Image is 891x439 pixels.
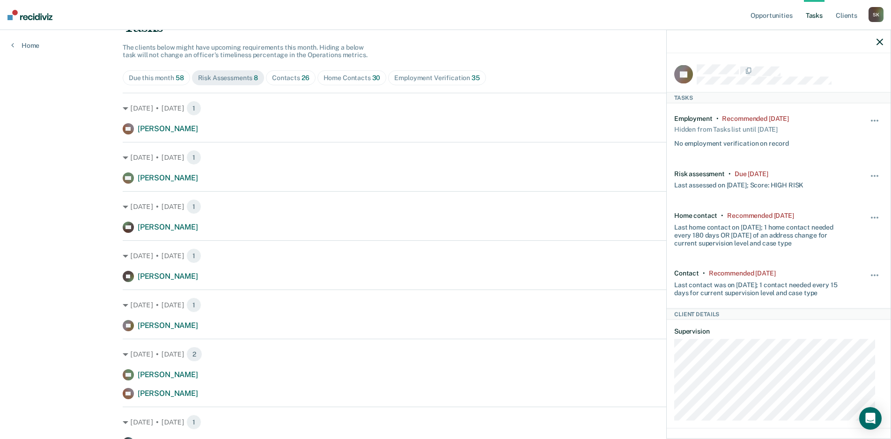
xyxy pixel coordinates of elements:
[674,327,883,335] dt: Supervision
[722,115,788,123] div: Recommended 10 months ago
[709,269,775,277] div: Recommended 6 days ago
[674,277,848,297] div: Last contact was on [DATE]; 1 contact needed every 15 days for current supervision level and case...
[667,308,891,320] div: Client Details
[716,115,719,123] div: •
[869,7,884,22] div: S K
[674,122,778,135] div: Hidden from Tasks list until [DATE]
[186,415,201,430] span: 1
[7,10,52,20] img: Recidiviz
[721,212,723,220] div: •
[859,407,882,430] div: Open Intercom Messenger
[186,248,201,263] span: 1
[471,74,480,82] span: 35
[138,223,198,231] span: [PERSON_NAME]
[735,170,768,178] div: Due 3 months ago
[674,115,713,123] div: Employment
[138,370,198,379] span: [PERSON_NAME]
[123,199,768,214] div: [DATE] • [DATE]
[674,269,699,277] div: Contact
[123,44,368,59] span: The clients below might have upcoming requirements this month. Hiding a below task will not chang...
[674,178,803,189] div: Last assessed on [DATE]; Score: HIGH RISK
[123,248,768,263] div: [DATE] • [DATE]
[186,298,201,313] span: 1
[138,272,198,281] span: [PERSON_NAME]
[186,199,201,214] span: 1
[186,347,202,362] span: 2
[11,41,39,50] a: Home
[123,415,768,430] div: [DATE] • [DATE]
[674,170,725,178] div: Risk assessment
[138,173,198,182] span: [PERSON_NAME]
[176,74,184,82] span: 58
[302,74,309,82] span: 26
[123,298,768,313] div: [DATE] • [DATE]
[272,74,309,82] div: Contacts
[674,220,848,247] div: Last home contact on [DATE]; 1 home contact needed every 180 days OR [DATE] of an address change ...
[674,135,789,147] div: No employment verification on record
[123,347,768,362] div: [DATE] • [DATE]
[129,74,184,82] div: Due this month
[198,74,258,82] div: Risk Assessments
[123,17,768,36] div: Tasks
[394,74,479,82] div: Employment Verification
[727,212,794,220] div: Recommended 2 months ago
[138,124,198,133] span: [PERSON_NAME]
[324,74,381,82] div: Home Contacts
[729,170,731,178] div: •
[123,101,768,116] div: [DATE] • [DATE]
[703,269,705,277] div: •
[254,74,258,82] span: 8
[674,212,717,220] div: Home contact
[138,389,198,398] span: [PERSON_NAME]
[138,321,198,330] span: [PERSON_NAME]
[186,101,201,116] span: 1
[667,92,891,103] div: Tasks
[123,150,768,165] div: [DATE] • [DATE]
[186,150,201,165] span: 1
[372,74,381,82] span: 30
